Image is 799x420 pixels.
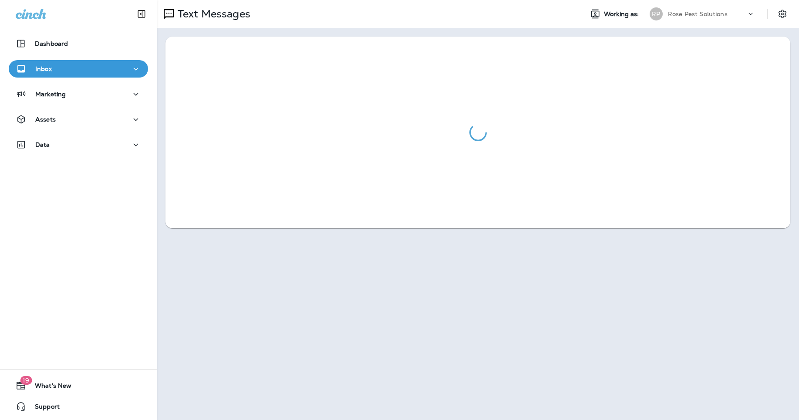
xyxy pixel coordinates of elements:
button: Data [9,136,148,153]
p: Data [35,141,50,148]
button: Collapse Sidebar [129,5,154,23]
p: Dashboard [35,40,68,47]
span: 19 [20,376,32,385]
button: Dashboard [9,35,148,52]
p: Text Messages [174,7,250,20]
p: Marketing [35,91,66,98]
button: Marketing [9,85,148,103]
p: Assets [35,116,56,123]
span: What's New [26,382,71,393]
button: Inbox [9,60,148,78]
p: Rose Pest Solutions [668,10,728,17]
span: Working as: [604,10,641,18]
p: Inbox [35,65,52,72]
button: Settings [775,6,790,22]
div: RP [650,7,663,20]
button: Assets [9,111,148,128]
button: 19What's New [9,377,148,394]
button: Support [9,398,148,415]
span: Support [26,403,60,413]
